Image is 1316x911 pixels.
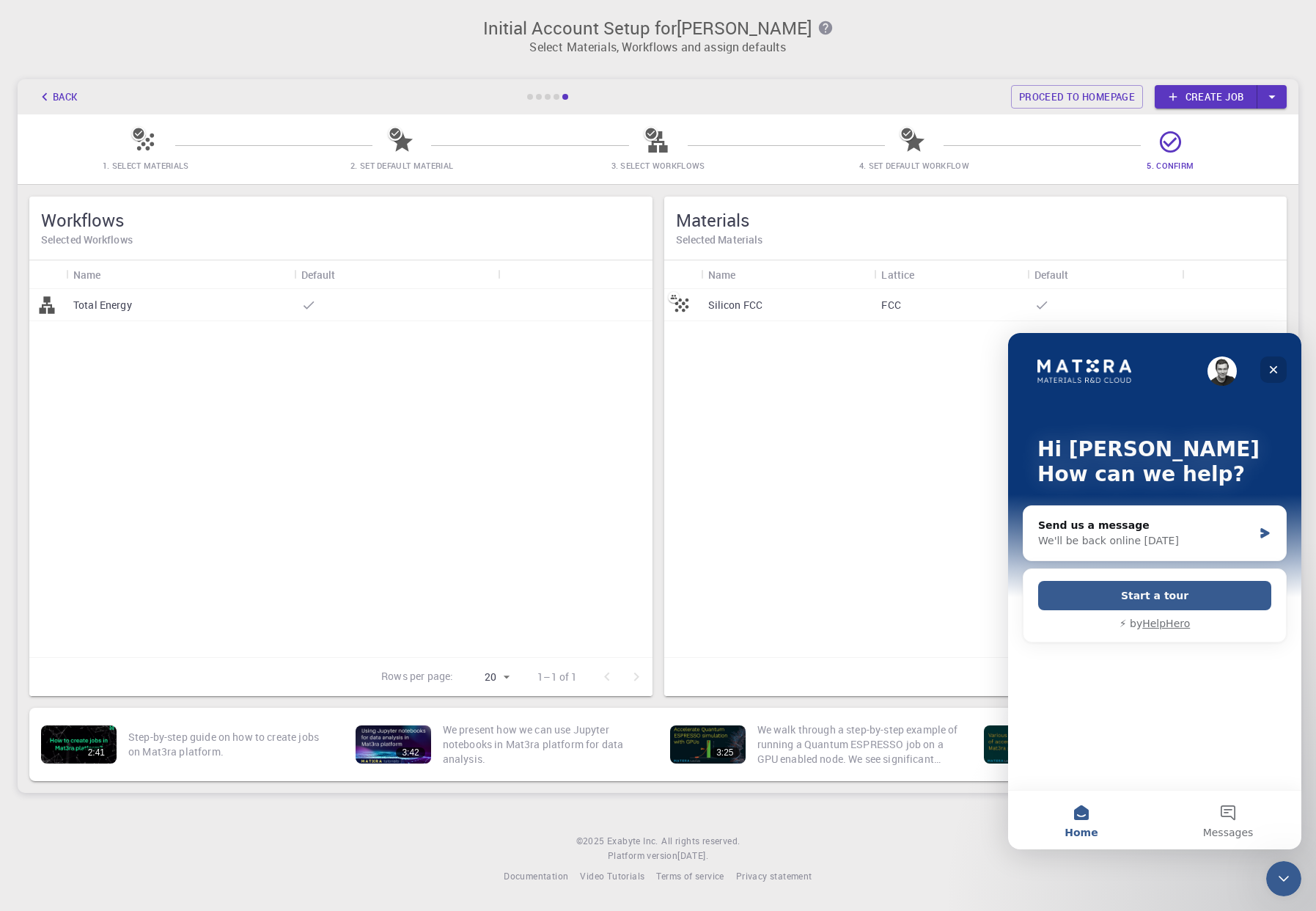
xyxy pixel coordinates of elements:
span: Platform version [608,849,677,863]
div: Icon [29,260,66,289]
a: Video Tutorials [580,869,644,884]
a: Terms of service [656,869,724,884]
a: Exabyte Inc. [607,834,658,849]
span: All rights reserved. [661,834,740,849]
button: Sort [101,263,125,286]
span: 5. Confirm [1147,160,1194,171]
div: Default [294,260,498,289]
a: [DATE]. [677,849,708,863]
span: 4. Set Default Workflow [859,160,969,171]
span: © 2025 [576,834,607,849]
div: 2:41 [82,747,111,758]
p: Total Energy [73,298,132,312]
h6: Selected Workflows [41,232,641,248]
span: Exabyte Inc. [607,835,658,846]
a: Documentation [504,869,568,884]
div: Name [701,260,875,289]
button: Sort [336,263,359,286]
p: We present how we can use Jupyter notebooks in Mat3ra platform for data analysis. [443,722,647,767]
span: Terms of service [656,870,724,882]
h5: Materials [676,208,1276,232]
a: 5:29In this short video, we will go through various ways of accessing Mat3ra platform. There are ... [978,714,1281,775]
span: 1. Select Materials [103,160,189,171]
p: 1–1 of 1 [537,670,577,684]
button: Back [29,85,85,109]
a: Proceed to homepage [1011,85,1143,109]
h6: Selected Materials [676,232,1276,248]
span: Privacy statement [736,870,812,882]
iframe: Intercom live chat [1266,861,1301,896]
span: 3. Select Workflows [611,160,705,171]
div: Name [73,260,101,289]
div: Icon [664,260,701,289]
div: 20 [459,667,514,688]
a: 2:41Step-by-step guide on how to create jobs on Mat3ra platform. [35,714,338,775]
span: 2. Set Default Material [350,160,453,171]
button: Sort [735,263,759,286]
button: Sort [914,263,938,286]
a: 3:25We walk through a step-by-step example of running a Quantum ESPRESSO job on a GPU enabled nod... [664,714,967,775]
p: FCC [881,298,900,312]
p: Select Materials, Workflows and assign defaults [26,38,1290,56]
div: Lattice [881,260,914,289]
div: Default [1034,260,1069,289]
span: Documentation [504,870,568,882]
span: [DATE] . [677,849,708,861]
div: Default [301,260,336,289]
div: Default [1027,260,1182,289]
p: Silicon FCC [708,298,763,312]
h3: Initial Account Setup for [PERSON_NAME] [26,18,1290,38]
a: Privacy statement [736,869,812,884]
div: Name [66,260,294,289]
p: Rows per page: [381,669,453,686]
div: 3:42 [396,747,424,758]
h5: Workflows [41,208,641,232]
div: Lattice [874,260,1026,289]
a: Create job [1155,85,1257,109]
div: Name [708,260,736,289]
span: Video Tutorials [580,870,644,882]
div: 3:25 [710,747,739,758]
button: Sort [1069,263,1092,286]
a: 3:42We present how we can use Jupyter notebooks in Mat3ra platform for data analysis. [350,714,653,775]
p: Step-by-step guide on how to create jobs on Mat3ra platform. [128,730,332,759]
p: We walk through a step-by-step example of running a Quantum ESPRESSO job on a GPU enabled node. W... [757,722,961,767]
span: Support [31,10,81,23]
iframe: Intercom live chat [1008,333,1301,849]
